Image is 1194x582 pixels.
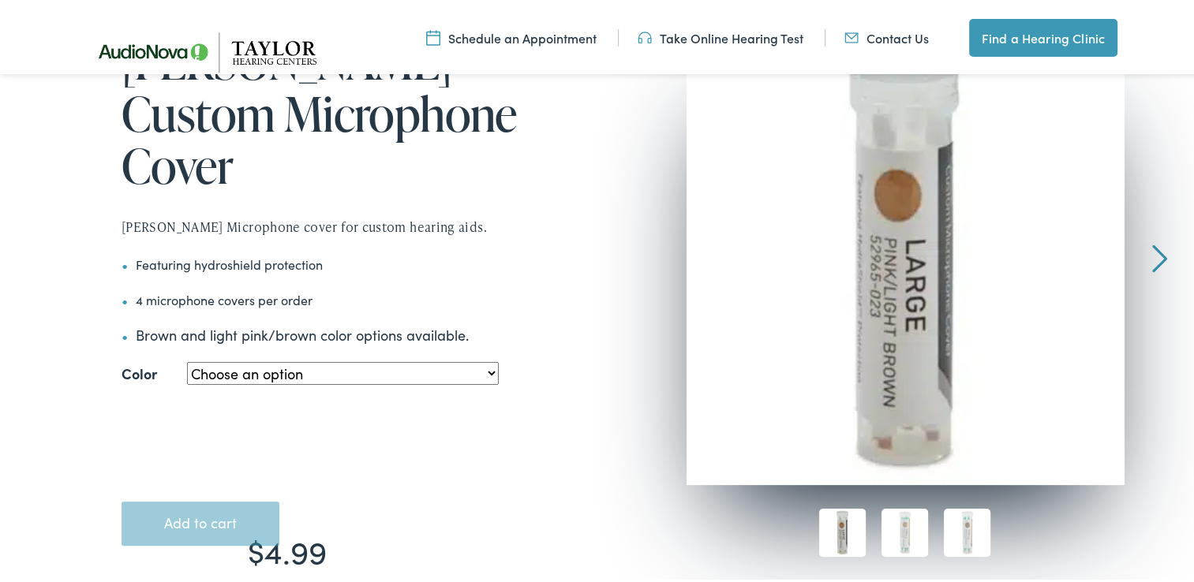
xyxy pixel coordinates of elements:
[638,26,652,43] img: utility icon
[122,32,603,188] h1: [PERSON_NAME] Custom Microphone Cover
[844,26,929,43] a: Contact Us
[844,26,859,43] img: utility icon
[122,356,157,385] label: Color
[819,506,866,554] img: 52965-023-B-100x100.jpg
[136,288,313,305] span: 4 microphone covers per order
[881,506,928,554] img: 52963-023-omc-small-plb-B-100x100.jpg
[687,45,1124,482] picture: 52965-023-B
[969,16,1117,54] a: Find a Hearing Clinic
[426,26,440,43] img: utility icon
[136,252,323,270] span: Featuring hydroshield protection
[122,321,603,342] li: Brown and light pink/brown color options available.
[122,215,487,233] span: [PERSON_NAME] Microphone cover for custom hearing aids.
[122,498,279,543] button: Add to cart
[944,506,990,554] img: 52963-006-100x100.jpg
[248,525,264,569] span: $
[248,525,327,569] bdi: 4.99
[426,26,597,43] a: Schedule an Appointment
[638,26,803,43] a: Take Online Hearing Test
